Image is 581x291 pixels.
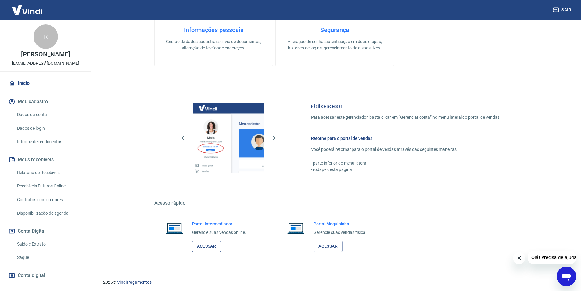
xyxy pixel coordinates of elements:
[314,221,367,227] h6: Portal Maquininha
[557,267,576,286] iframe: Botão para abrir a janela de mensagens
[18,271,45,280] span: Conta digital
[283,221,309,235] img: Imagem de um notebook aberto
[15,122,84,135] a: Dados de login
[7,269,84,282] a: Conta digital
[311,146,501,153] p: Você poderá retornar para o portal de vendas através das seguintes maneiras:
[285,26,384,34] h4: Segurança
[15,207,84,220] a: Disponibilização de agenda
[314,229,367,236] p: Gerencie suas vendas física.
[15,180,84,192] a: Recebíveis Futuros Online
[15,108,84,121] a: Dados da conta
[311,160,501,166] p: - parte inferior do menu lateral
[192,241,221,252] a: Acessar
[15,251,84,264] a: Saque
[162,221,187,235] img: Imagem de um notebook aberto
[34,24,58,49] div: R
[21,51,70,58] p: [PERSON_NAME]
[192,221,246,227] h6: Portal Intermediador
[15,194,84,206] a: Contratos com credores
[15,166,84,179] a: Relatório de Recebíveis
[314,241,343,252] a: Acessar
[7,224,84,238] button: Conta Digital
[192,229,246,236] p: Gerencie suas vendas online.
[7,77,84,90] a: Início
[15,238,84,250] a: Saldo e Extrato
[285,38,384,51] p: Alteração de senha, autenticação em duas etapas, histórico de logins, gerenciamento de dispositivos.
[7,0,47,19] img: Vindi
[7,153,84,166] button: Meus recebíveis
[193,103,264,173] img: Imagem da dashboard mostrando o botão de gerenciar conta na sidebar no lado esquerdo
[513,252,525,264] iframe: Fechar mensagem
[552,4,574,16] button: Sair
[164,38,263,51] p: Gestão de dados cadastrais, envio de documentos, alteração de telefone e endereços.
[7,95,84,108] button: Meu cadastro
[15,136,84,148] a: Informe de rendimentos
[12,60,79,67] p: [EMAIL_ADDRESS][DOMAIN_NAME]
[154,200,515,206] h5: Acesso rápido
[4,4,51,9] span: Olá! Precisa de ajuda?
[311,114,501,121] p: Para acessar este gerenciador, basta clicar em “Gerenciar conta” no menu lateral do portal de ven...
[528,251,576,264] iframe: Mensagem da empresa
[164,26,263,34] h4: Informações pessoais
[103,279,566,286] p: 2025 ©
[311,103,501,109] h6: Fácil de acessar
[311,166,501,173] p: - rodapé desta página
[117,280,152,285] a: Vindi Pagamentos
[311,135,501,141] h6: Retorne para o portal de vendas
